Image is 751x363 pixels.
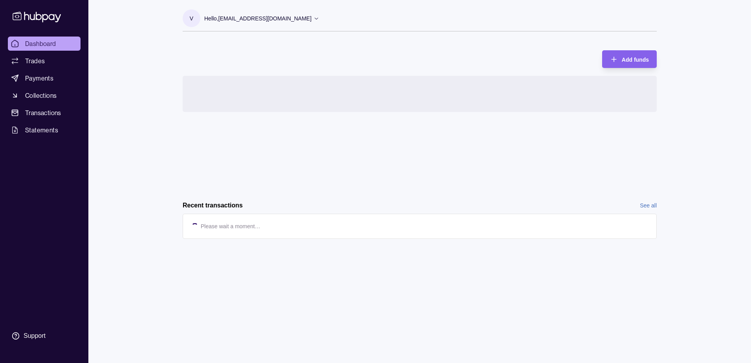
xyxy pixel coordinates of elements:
a: Transactions [8,106,81,120]
a: Collections [8,88,81,103]
span: Payments [25,73,53,83]
a: See all [640,201,657,210]
span: Dashboard [25,39,56,48]
span: Trades [25,56,45,66]
div: Support [24,332,46,340]
p: Please wait a moment… [201,222,260,231]
span: Add funds [622,57,649,63]
p: v [190,14,193,23]
a: Statements [8,123,81,137]
button: Add funds [602,50,657,68]
a: Support [8,328,81,344]
span: Transactions [25,108,61,117]
a: Trades [8,54,81,68]
a: Dashboard [8,37,81,51]
a: Payments [8,71,81,85]
span: Statements [25,125,58,135]
span: Collections [25,91,57,100]
h2: Recent transactions [183,201,243,210]
p: Hello, [EMAIL_ADDRESS][DOMAIN_NAME] [204,14,311,23]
